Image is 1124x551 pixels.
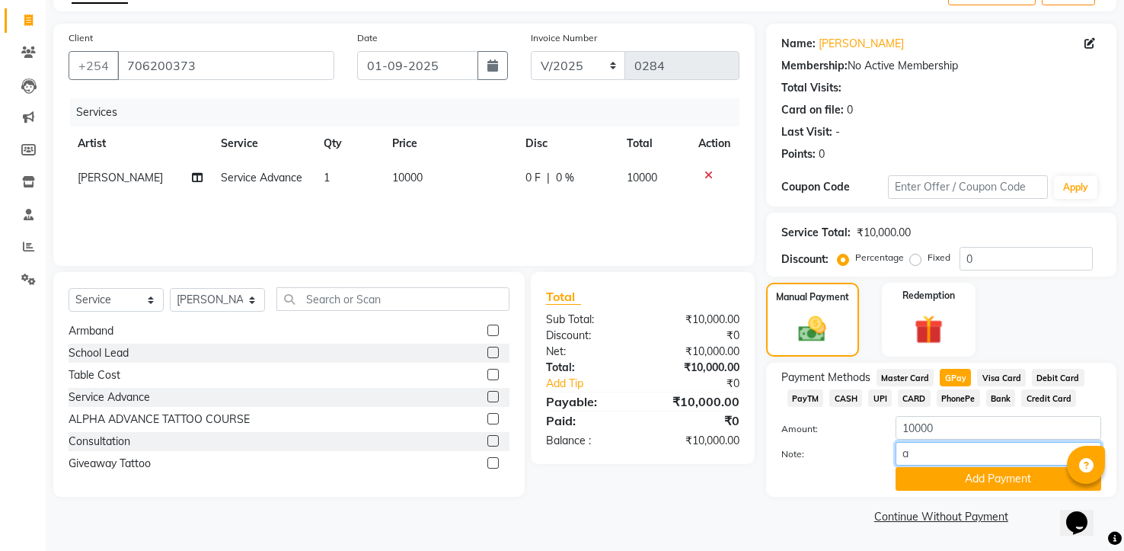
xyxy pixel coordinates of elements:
[781,225,851,241] div: Service Total:
[643,412,751,430] div: ₹0
[819,146,825,162] div: 0
[357,31,378,45] label: Date
[643,392,751,411] div: ₹10,000.00
[905,312,953,348] img: _gift.svg
[1060,490,1109,536] iframe: chat widget
[69,412,250,428] div: ALPHA ADVANCE TATTOO COURSE
[69,434,130,450] div: Consultation
[781,36,816,52] div: Name:
[769,509,1113,525] a: Continue Without Payment
[643,328,751,344] div: ₹0
[69,127,212,161] th: Artist
[69,31,93,45] label: Client
[1054,176,1097,199] button: Apply
[781,370,870,386] span: Payment Methods
[781,251,829,267] div: Discount:
[689,127,739,161] th: Action
[847,102,853,118] div: 0
[781,179,888,195] div: Coupon Code
[898,389,931,407] span: CARD
[535,312,643,328] div: Sub Total:
[896,416,1101,440] input: Amount
[221,171,302,184] span: Service Advance
[888,175,1048,199] input: Enter Offer / Coupon Code
[1032,369,1084,386] span: Debit Card
[643,433,751,449] div: ₹10,000.00
[535,433,643,449] div: Balance :
[69,456,151,472] div: Giveaway Tattoo
[535,376,661,392] a: Add Tip
[902,289,955,303] label: Redemption
[643,312,751,328] div: ₹10,000.00
[643,344,751,360] div: ₹10,000.00
[857,225,911,241] div: ₹10,000.00
[1021,389,1076,407] span: Credit Card
[78,171,163,184] span: [PERSON_NAME]
[535,360,643,376] div: Total:
[547,170,550,186] span: |
[643,360,751,376] div: ₹10,000.00
[535,412,643,430] div: Paid:
[770,447,884,461] label: Note:
[835,124,840,140] div: -
[781,124,832,140] div: Last Visit:
[117,51,334,80] input: Search by Name/Mobile/Email/Code
[212,127,315,161] th: Service
[276,287,509,311] input: Search or Scan
[781,58,1101,74] div: No Active Membership
[781,102,844,118] div: Card on file:
[770,422,884,436] label: Amount:
[535,328,643,344] div: Discount:
[69,345,129,361] div: School Lead
[787,389,824,407] span: PayTM
[781,58,848,74] div: Membership:
[383,127,516,161] th: Price
[855,251,904,264] label: Percentage
[535,392,643,411] div: Payable:
[896,442,1101,466] input: Add Note
[977,369,1026,386] span: Visa Card
[829,389,862,407] span: CASH
[660,376,750,392] div: ₹0
[69,323,113,339] div: Armband
[776,290,849,304] label: Manual Payment
[819,36,904,52] a: [PERSON_NAME]
[315,127,383,161] th: Qty
[986,389,1016,407] span: Bank
[928,251,950,264] label: Fixed
[556,170,574,186] span: 0 %
[937,389,980,407] span: PhonePe
[69,389,150,405] div: Service Advance
[618,127,688,161] th: Total
[392,171,423,184] span: 10000
[525,170,541,186] span: 0 F
[324,171,330,184] span: 1
[69,51,119,80] button: +254
[546,289,581,305] span: Total
[868,389,892,407] span: UPI
[70,98,751,127] div: Services
[535,344,643,360] div: Net:
[781,80,841,96] div: Total Visits:
[877,369,934,386] span: Master Card
[531,31,597,45] label: Invoice Number
[516,127,618,161] th: Disc
[940,369,971,386] span: GPay
[627,171,657,184] span: 10000
[790,313,835,345] img: _cash.svg
[69,367,120,383] div: Table Cost
[781,146,816,162] div: Points:
[896,467,1101,491] button: Add Payment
